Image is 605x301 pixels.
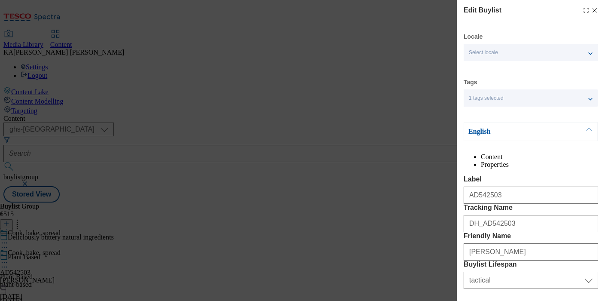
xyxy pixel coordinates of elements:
[469,49,498,56] span: Select locale
[464,89,598,107] button: 1 tags selected
[464,215,598,232] input: Enter Tracking Name
[464,187,598,204] input: Enter Label
[469,95,504,101] span: 1 tags selected
[464,80,477,85] label: Tags
[481,161,598,169] li: Properties
[464,261,598,268] label: Buylist Lifespan
[481,153,598,161] li: Content
[464,243,598,261] input: Enter Friendly Name
[464,44,598,61] button: Select locale
[464,34,483,39] label: Locale
[464,5,501,15] h4: Edit Buylist
[468,127,559,136] p: English
[464,175,598,183] label: Label
[464,204,598,212] label: Tracking Name
[464,232,598,240] label: Friendly Name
